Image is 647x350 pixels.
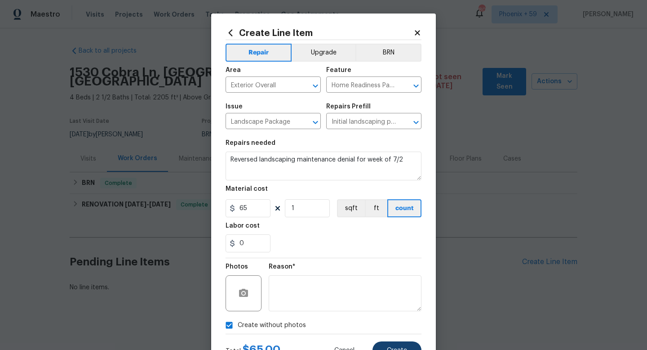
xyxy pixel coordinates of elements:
button: Open [410,116,422,129]
h5: Repairs Prefill [326,103,371,110]
span: Create without photos [238,321,306,330]
button: sqft [337,199,365,217]
button: Upgrade [292,44,356,62]
button: Open [309,80,322,92]
h5: Feature [326,67,351,73]
h5: Material cost [226,186,268,192]
h5: Photos [226,264,248,270]
textarea: Reversed landscaping maintenance denial for week of 7/2 [226,152,421,180]
h5: Area [226,67,241,73]
button: Repair [226,44,292,62]
h5: Repairs needed [226,140,275,146]
h5: Labor cost [226,223,260,229]
h2: Create Line Item [226,28,413,38]
button: ft [365,199,387,217]
button: Open [309,116,322,129]
h5: Issue [226,103,243,110]
button: count [387,199,421,217]
button: BRN [355,44,421,62]
h5: Reason* [269,264,295,270]
button: Open [410,80,422,92]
